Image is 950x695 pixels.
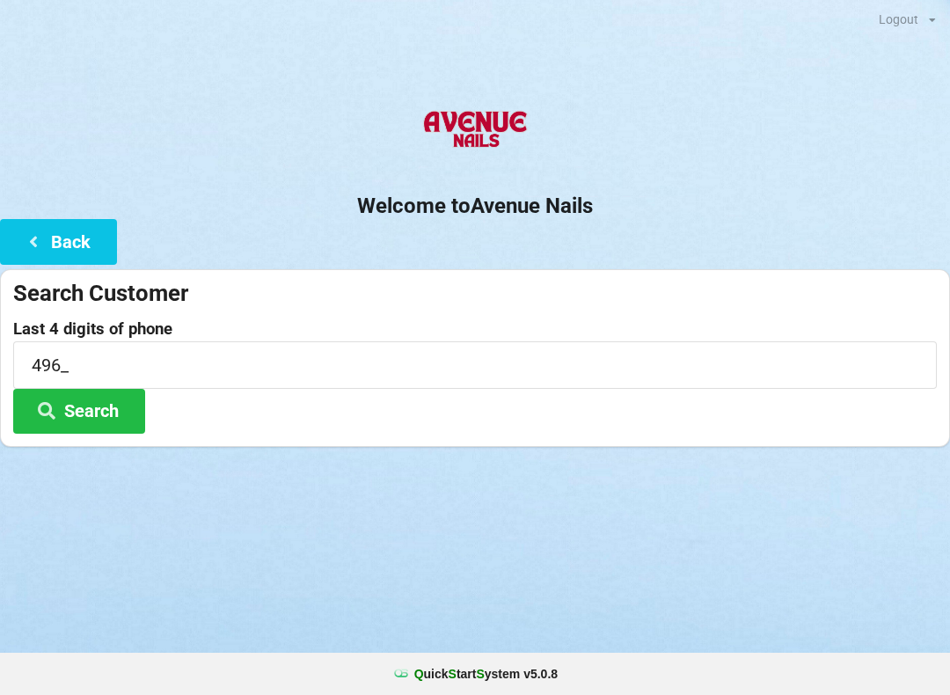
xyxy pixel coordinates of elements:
div: Search Customer [13,279,937,308]
label: Last 4 digits of phone [13,320,937,338]
span: S [476,667,484,681]
span: S [449,667,457,681]
input: 0000 [13,341,937,388]
b: uick tart ystem v 5.0.8 [414,665,558,683]
img: AvenueNails-Logo.png [416,96,533,166]
button: Search [13,389,145,434]
img: favicon.ico [392,665,410,683]
span: Q [414,667,424,681]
